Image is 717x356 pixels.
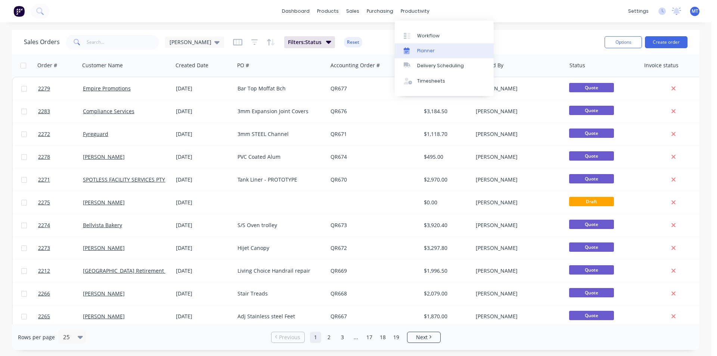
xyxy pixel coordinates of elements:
div: $1,870.00 [424,313,468,320]
a: SPOTLESS FACILITY SERVICES PTY. LTD [83,176,177,183]
span: Quote [569,220,614,229]
div: [DATE] [176,199,232,206]
a: 2272 [38,123,83,145]
span: 2273 [38,244,50,252]
span: 2279 [38,85,50,92]
a: 2274 [38,214,83,236]
div: [PERSON_NAME] [476,153,559,161]
div: $2,970.00 [424,176,468,183]
a: Bellvista Bakery [83,222,122,229]
a: Page 17 [364,332,375,343]
div: sales [342,6,363,17]
a: Compliance Services [83,108,134,115]
a: QR673 [330,222,347,229]
button: Create order [645,36,687,48]
a: QR668 [330,290,347,297]
div: $0.00 [424,199,468,206]
input: Search... [87,35,159,50]
div: Order # [37,62,57,69]
div: S/S Oven trolley [238,222,320,229]
a: 2278 [38,146,83,168]
div: Workflow [417,32,440,39]
span: 2266 [38,290,50,297]
div: $2,079.00 [424,290,468,297]
a: 2273 [38,237,83,259]
span: Quote [569,311,614,320]
span: Quote [569,174,614,183]
div: Customer Name [82,62,123,69]
a: QR672 [330,244,347,251]
div: [PERSON_NAME] [476,108,559,115]
div: settings [624,6,652,17]
a: Fyreguard [83,130,108,137]
a: Page 2 [323,332,335,343]
div: Stair Treads [238,290,320,297]
span: 2278 [38,153,50,161]
div: [DATE] [176,153,232,161]
span: Quote [569,106,614,115]
div: [DATE] [176,313,232,320]
a: Timesheets [395,74,494,89]
a: Empire Promotions [83,85,131,92]
a: QR669 [330,267,347,274]
a: QR677 [330,85,347,92]
div: [PERSON_NAME] [476,290,559,297]
a: Page 1 is your current page [310,332,321,343]
img: Factory [13,6,25,17]
div: [PERSON_NAME] [476,267,559,275]
div: [DATE] [176,176,232,183]
div: Invoice status [644,62,679,69]
a: Delivery Scheduling [395,58,494,73]
div: [DATE] [176,222,232,229]
div: [DATE] [176,290,232,297]
span: Previous [279,334,300,341]
span: 2265 [38,313,50,320]
a: QR671 [330,130,347,137]
a: 2266 [38,282,83,305]
span: Rows per page [18,334,55,341]
span: 2272 [38,130,50,138]
div: [DATE] [176,130,232,138]
a: 2271 [38,168,83,191]
span: [PERSON_NAME] [170,38,211,46]
div: [PERSON_NAME] [476,222,559,229]
button: Options [605,36,642,48]
div: Tank Liner - PROTOTYPE [238,176,320,183]
a: [PERSON_NAME] [83,313,125,320]
div: PVC Coated Alum [238,153,320,161]
span: 2275 [38,199,50,206]
a: [PERSON_NAME] [83,153,125,160]
div: 3mm Expansion Joint Covers [238,108,320,115]
div: Accounting Order # [330,62,380,69]
div: PO # [237,62,249,69]
div: [PERSON_NAME] [476,199,559,206]
span: 2274 [38,222,50,229]
span: Filters: Status [288,38,322,46]
div: [PERSON_NAME] [476,313,559,320]
span: Quote [569,151,614,161]
a: 2212 [38,260,83,282]
div: 3mm STEEL Channel [238,130,320,138]
span: 2271 [38,176,50,183]
ul: Pagination [268,332,444,343]
button: Reset [344,37,362,47]
div: $3,920.40 [424,222,468,229]
a: 2275 [38,191,83,214]
div: [PERSON_NAME] [476,130,559,138]
div: [DATE] [176,244,232,252]
span: Quote [569,83,614,92]
a: Page 18 [377,332,388,343]
div: [DATE] [176,267,232,275]
div: [PERSON_NAME] [476,244,559,252]
a: [PERSON_NAME] [83,290,125,297]
span: Quote [569,129,614,138]
div: Bar Top Moffat Bch [238,85,320,92]
div: productivity [397,6,433,17]
div: Hijet Canopy [238,244,320,252]
div: $3,297.80 [424,244,468,252]
a: 2265 [38,305,83,328]
div: Adj Stainless steel Feet [238,313,320,320]
div: $1,118.70 [424,130,468,138]
div: Delivery Scheduling [417,62,464,69]
a: 2279 [38,77,83,100]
